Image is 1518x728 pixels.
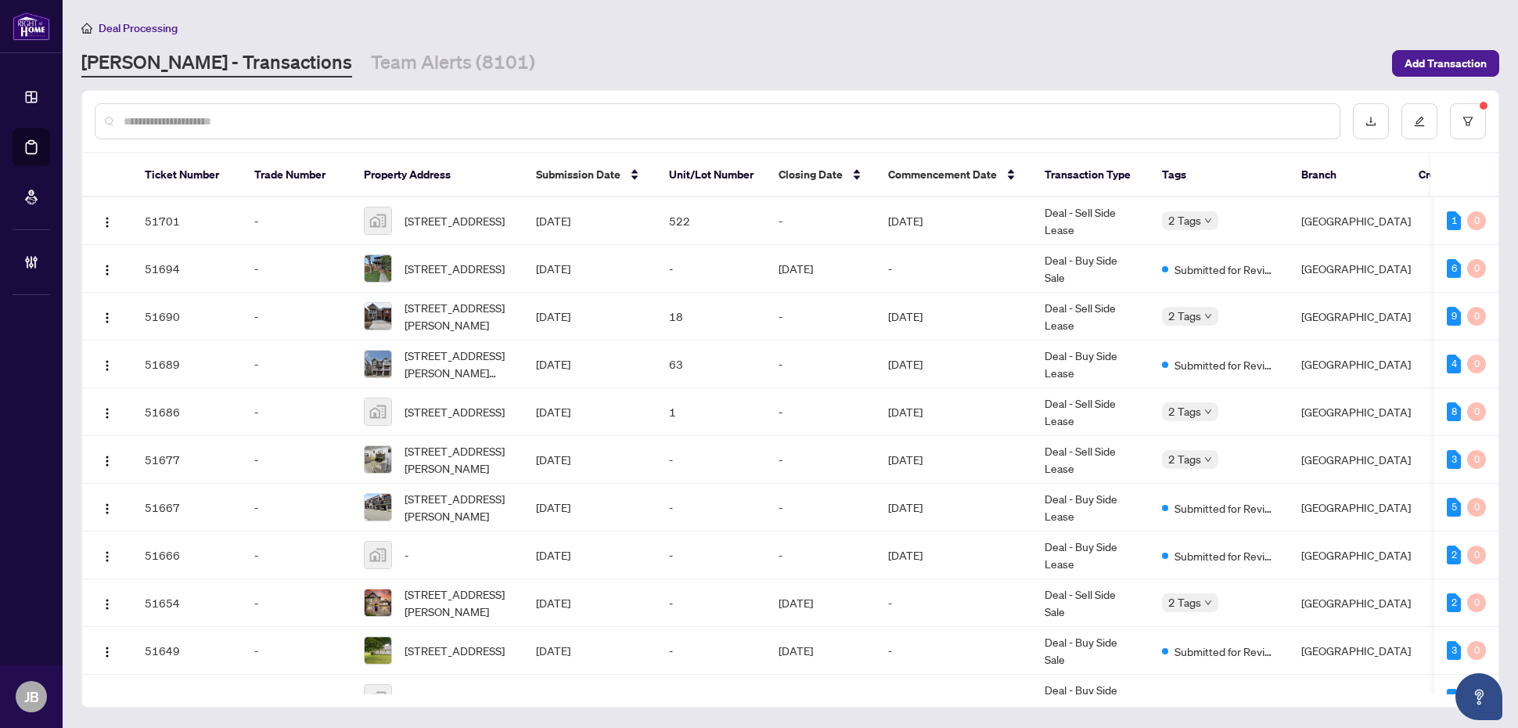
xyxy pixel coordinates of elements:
td: [GEOGRAPHIC_DATA] [1289,245,1423,293]
span: down [1204,312,1212,320]
span: down [1204,599,1212,607]
td: [DATE] [876,436,1032,484]
td: 51689 [132,341,242,388]
td: - [766,484,876,532]
td: - [242,436,351,484]
div: 8 [1447,402,1461,421]
th: Transaction Type [1032,153,1149,197]
span: Deal Processing [99,21,178,35]
span: 2 Tags [1168,402,1201,420]
td: Deal - Buy Side Sale [1032,627,1149,675]
span: 2 Tags [1168,307,1201,325]
img: Logo [101,646,113,658]
th: Created By [1406,153,1500,197]
td: [DATE] [523,388,656,436]
span: Submitted for Review [1174,356,1276,373]
td: - [766,388,876,436]
div: 1 [1447,689,1461,708]
td: 522 [656,197,766,245]
img: Logo [101,694,113,706]
div: 0 [1467,593,1486,612]
td: - [656,532,766,579]
td: - [242,388,351,436]
span: Submitted for Review [1174,499,1276,517]
span: Commencement Date [888,166,997,183]
button: Logo [95,542,120,568]
span: Submitted for Review [1174,261,1276,278]
th: Property Address [351,153,523,197]
td: - [766,532,876,579]
button: Logo [95,590,120,615]
button: filter [1450,103,1486,139]
td: Deal - Buy Side Lease [1032,532,1149,579]
img: thumbnail-img [365,446,391,473]
span: down [1204,408,1212,416]
span: Submitted for Review [1174,547,1276,564]
div: 0 [1467,402,1486,421]
img: thumbnail-img [365,351,391,377]
button: Logo [95,686,120,711]
div: 1 [1447,211,1461,230]
td: 51666 [132,532,242,579]
img: Logo [101,359,113,372]
td: [DATE] [876,293,1032,341]
th: Tags [1149,153,1289,197]
td: - [766,436,876,484]
td: Deal - Buy Side Lease [1032,484,1149,532]
img: thumbnail-img [365,255,391,282]
div: 2 [1447,546,1461,564]
td: [GEOGRAPHIC_DATA] [1289,579,1423,627]
img: Logo [101,455,113,467]
td: - [656,436,766,484]
span: [STREET_ADDRESS][PERSON_NAME] [405,586,511,620]
img: thumbnail-img [365,494,391,521]
td: [DATE] [876,341,1032,388]
span: filter [1462,116,1473,127]
img: thumbnail-img [365,637,391,664]
th: Branch [1289,153,1406,197]
span: [STREET_ADDRESS][PERSON_NAME][PERSON_NAME] [405,347,511,381]
img: Logo [101,407,113,420]
span: - [405,546,408,564]
span: 2 Tags [1168,593,1201,611]
div: 4 [1447,355,1461,373]
td: [DATE] [523,579,656,627]
td: - [876,579,1032,627]
img: thumbnail-img [365,207,391,234]
th: Closing Date [766,153,876,197]
th: Ticket Number [132,153,242,197]
th: Submission Date [523,153,656,197]
button: download [1353,103,1389,139]
td: [DATE] [876,388,1032,436]
td: [DATE] [523,341,656,388]
td: [GEOGRAPHIC_DATA] [1289,341,1423,388]
button: Logo [95,399,120,424]
td: Deal - Sell Side Sale [1032,579,1149,627]
a: [PERSON_NAME] - Transactions [81,49,352,77]
img: Logo [101,312,113,324]
button: Logo [95,351,120,377]
img: Logo [101,550,113,563]
td: - [242,341,351,388]
td: [DATE] [523,627,656,675]
button: Open asap [1455,673,1502,720]
span: 2 Tags [1168,450,1201,468]
td: - [242,197,351,245]
span: Submitted for Review [1174,690,1276,708]
span: Closing Date [779,166,843,183]
td: 51686 [132,388,242,436]
td: Deal - Buy Side Sale [1032,245,1149,293]
td: - [242,484,351,532]
th: Trade Number [242,153,351,197]
span: 2 Tags [1168,211,1201,229]
td: 18 [656,293,766,341]
td: [DATE] [523,293,656,341]
img: Logo [101,216,113,229]
button: edit [1401,103,1437,139]
td: [DATE] [523,436,656,484]
div: 0 [1467,259,1486,278]
td: - [242,675,351,723]
span: [STREET_ADDRESS] [405,642,505,659]
td: 1 [656,388,766,436]
td: - [876,245,1032,293]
